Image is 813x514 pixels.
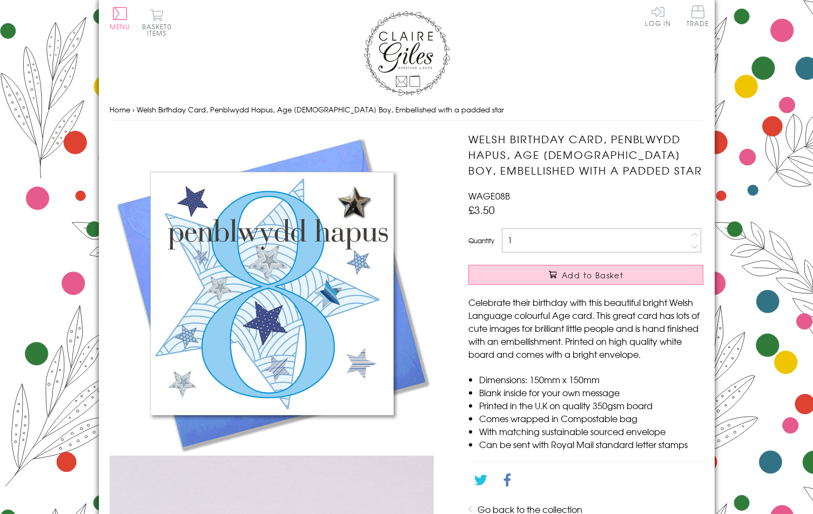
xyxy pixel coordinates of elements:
[479,386,703,399] li: Blank inside for your own message
[468,202,495,217] span: £3.50
[468,236,494,245] label: Quantity
[364,11,450,96] img: Claire Giles Greetings Cards
[479,399,703,412] li: Printed in the U.K on quality 350gsm board
[468,189,510,202] span: WAGE08B
[142,9,172,36] button: Basket0 items
[137,104,504,115] span: Welsh Birthday Card, Penblwydd Hapus, Age [DEMOGRAPHIC_DATA] Boy, Embellished with a padded star
[562,270,623,281] span: Add to Basket
[468,296,703,361] p: Celebrate their birthday with this beautiful bright Welsh Language colourful Age card. This great...
[110,104,130,115] a: Home
[468,265,703,285] button: Add to Basket
[479,438,703,451] li: Can be sent with Royal Mail standard letter stamps
[132,104,135,115] span: ›
[479,373,703,386] li: Dimensions: 150mm x 150mm
[147,22,172,38] span: 0 items
[110,99,704,121] nav: breadcrumbs
[687,5,709,29] a: Trade
[479,425,703,438] li: With matching sustainable sourced envelope
[468,131,703,178] h1: Welsh Birthday Card, Penblwydd Hapus, Age [DEMOGRAPHIC_DATA] Boy, Embellished with a padded star
[110,22,131,31] span: Menu
[687,5,709,26] span: Trade
[110,131,434,456] img: Welsh Birthday Card, Penblwydd Hapus, Age 8 Boy, Embellished with a padded star
[479,412,703,425] li: Comes wrapped in Compostable bag
[645,5,671,26] a: Log In
[110,7,131,30] button: Menu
